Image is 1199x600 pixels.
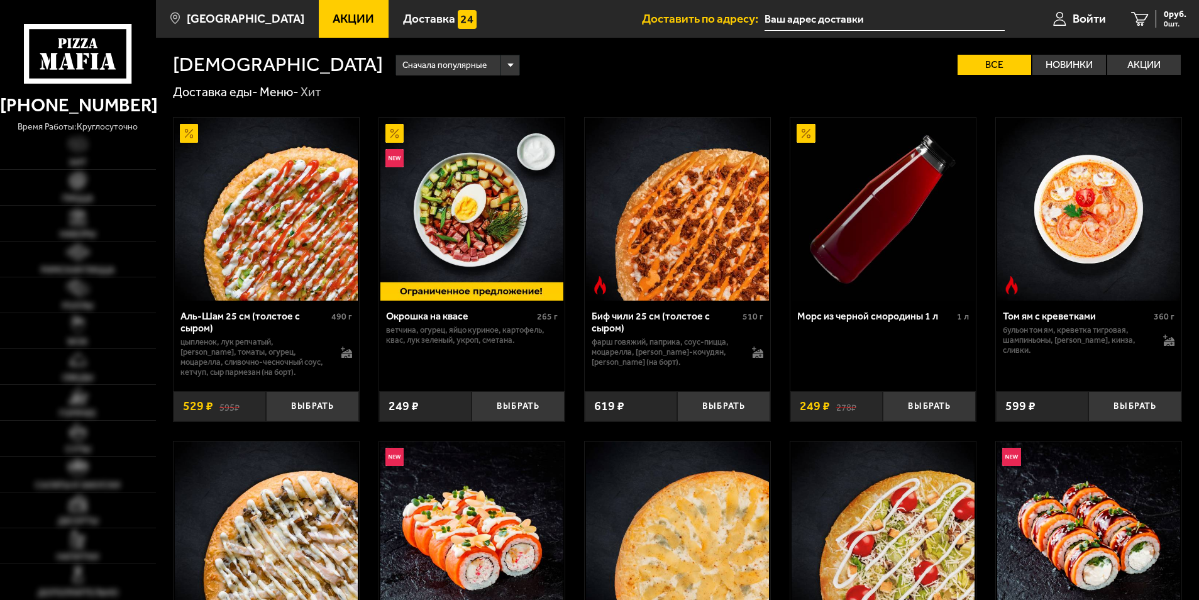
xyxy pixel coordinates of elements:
div: Том ям с креветками [1003,310,1151,322]
div: Аль-Шам 25 см (толстое с сыром) [180,310,328,334]
a: Острое блюдоТом ям с креветками [996,118,1181,301]
span: Хит [69,158,87,167]
span: 265 г [537,311,558,322]
img: 15daf4d41897b9f0e9f617042186c801.svg [458,10,477,29]
span: 599 ₽ [1005,400,1036,413]
label: Акции [1107,55,1181,75]
img: Острое блюдо [591,276,610,295]
span: Десерты [58,517,98,526]
span: 249 ₽ [800,400,830,413]
img: Акционный [385,124,404,143]
a: АкционныйАль-Шам 25 см (толстое с сыром) [174,118,359,301]
span: Пицца [62,194,93,203]
img: Морс из черной смородины 1 л [792,118,975,301]
span: Доставить по адресу: [642,13,765,25]
img: Аль-Шам 25 см (толстое с сыром) [175,118,358,301]
div: Биф чили 25 см (толстое с сыром) [592,310,739,334]
span: 249 ₽ [389,400,419,413]
button: Выбрать [1088,391,1181,422]
span: 0 шт. [1164,20,1186,28]
span: 1 л [957,311,969,322]
span: [GEOGRAPHIC_DATA] [187,13,304,25]
span: Наборы [60,230,96,239]
span: Роллы [62,302,93,311]
img: Акционный [180,124,199,143]
p: бульон том ям, креветка тигровая, шампиньоны, [PERSON_NAME], кинза, сливки. [1003,325,1151,355]
label: Все [958,55,1031,75]
img: Новинка [1002,448,1021,467]
img: Новинка [385,448,404,467]
a: АкционныйМорс из черной смородины 1 л [790,118,976,301]
img: Акционный [797,124,815,143]
span: 0 руб. [1164,10,1186,19]
span: Акции [333,13,374,25]
div: Окрошка на квасе [386,310,534,322]
span: Напитки [57,553,99,562]
h1: [DEMOGRAPHIC_DATA] [173,55,383,75]
span: 490 г [331,311,352,322]
button: Выбрать [472,391,565,422]
span: Римская пицца [41,266,114,275]
span: 360 г [1154,311,1174,322]
a: АкционныйНовинкаОкрошка на квасе [379,118,565,301]
button: Выбрать [266,391,359,422]
div: Хит [301,84,321,101]
span: Войти [1073,13,1106,25]
p: фарш говяжий, паприка, соус-пицца, моцарелла, [PERSON_NAME]-кочудян, [PERSON_NAME] (на борт). [592,337,740,367]
input: Ваш адрес доставки [765,8,1004,31]
span: 510 г [743,311,763,322]
span: Доставка [403,13,455,25]
img: Новинка [385,149,404,168]
img: Окрошка на квасе [380,118,563,301]
a: Доставка еды- [173,84,258,99]
img: Острое блюдо [1002,276,1021,295]
button: Выбрать [677,391,770,422]
img: Том ям с креветками [997,118,1180,301]
a: Меню- [260,84,299,99]
span: 529 ₽ [183,400,213,413]
span: Горячее [59,409,96,418]
s: 595 ₽ [219,400,240,413]
span: Салаты и закуски [35,481,120,490]
span: WOK [67,338,88,347]
span: Дополнительно [38,589,118,597]
label: Новинки [1032,55,1106,75]
div: Морс из черной смородины 1 л [797,310,954,322]
span: Обеды [62,374,93,382]
a: Острое блюдоБиф чили 25 см (толстое с сыром) [585,118,770,301]
span: 619 ₽ [594,400,624,413]
s: 278 ₽ [836,400,856,413]
span: Супы [65,445,91,454]
span: Сначала популярные [402,53,487,77]
p: цыпленок, лук репчатый, [PERSON_NAME], томаты, огурец, моцарелла, сливочно-чесночный соус, кетчуп... [180,337,329,377]
button: Выбрать [883,391,976,422]
img: Биф чили 25 см (толстое с сыром) [586,118,769,301]
p: ветчина, огурец, яйцо куриное, картофель, квас, лук зеленый, укроп, сметана. [386,325,558,345]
